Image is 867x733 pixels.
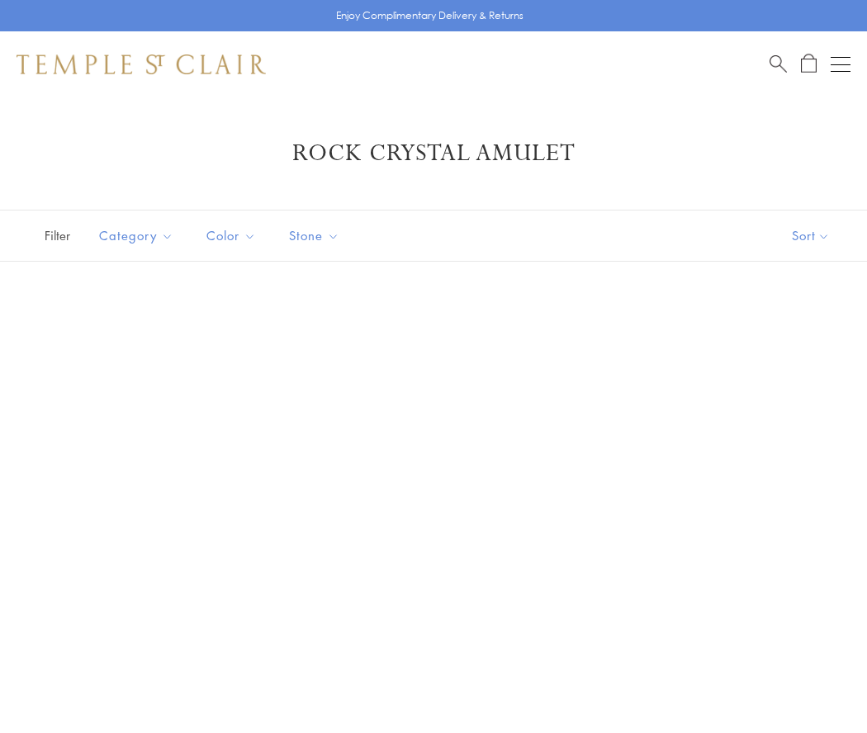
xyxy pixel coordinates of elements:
[755,210,867,261] button: Show sort by
[198,225,268,246] span: Color
[194,217,268,254] button: Color
[277,217,352,254] button: Stone
[17,54,266,74] img: Temple St. Clair
[831,54,850,74] button: Open navigation
[91,225,186,246] span: Category
[801,54,817,74] a: Open Shopping Bag
[87,217,186,254] button: Category
[770,54,787,74] a: Search
[41,139,826,168] h1: Rock Crystal Amulet
[281,225,352,246] span: Stone
[336,7,524,24] p: Enjoy Complimentary Delivery & Returns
